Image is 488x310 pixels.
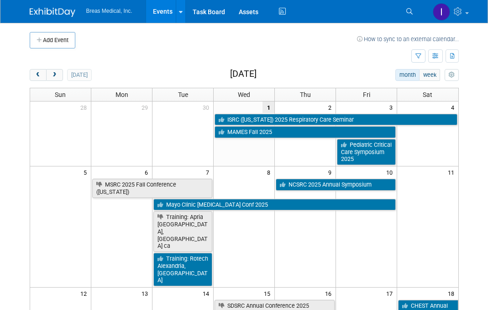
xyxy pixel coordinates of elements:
span: Breas Medical, Inc. [86,8,132,14]
a: Training: Apria [GEOGRAPHIC_DATA], [GEOGRAPHIC_DATA] ca [153,211,212,252]
span: 30 [202,102,213,113]
span: 15 [263,288,274,299]
a: ISRC ([US_STATE]) 2025 Respiratory Care Seminar [215,114,457,126]
span: 5 [83,166,91,178]
span: Fri [363,91,370,98]
span: 12 [79,288,91,299]
span: 3 [388,102,397,113]
a: NCSRC 2025 Annual Symposium [276,179,396,191]
span: Wed [238,91,250,98]
button: myCustomButton [445,69,458,81]
a: Mayo Clinic [MEDICAL_DATA] Conf 2025 [153,199,396,211]
img: Inga Dolezar [433,3,450,21]
span: 13 [141,288,152,299]
h2: [DATE] [230,69,257,79]
span: 6 [144,166,152,178]
span: 17 [385,288,397,299]
img: ExhibitDay [30,8,75,17]
span: Mon [115,91,128,98]
span: Tue [178,91,188,98]
a: MSRC 2025 Fall Conference ([US_STATE]) [92,179,212,198]
span: 9 [327,166,336,178]
a: Pediatric Critical Care Symposium 2025 [337,139,396,165]
button: next [46,69,63,81]
button: Add Event [30,32,75,48]
button: prev [30,69,47,81]
span: 18 [447,288,458,299]
span: Sun [55,91,66,98]
i: Personalize Calendar [449,72,455,78]
span: 16 [324,288,336,299]
span: 8 [266,166,274,178]
button: week [419,69,440,81]
a: MAMES Fall 2025 [215,126,396,138]
span: 29 [141,102,152,113]
span: 1 [262,102,274,113]
span: 28 [79,102,91,113]
span: Sat [423,91,432,98]
span: 10 [385,166,397,178]
span: 7 [205,166,213,178]
span: 14 [202,288,213,299]
a: How to sync to an external calendar... [357,36,459,43]
span: Thu [300,91,311,98]
button: month [395,69,420,81]
a: Training: Rotech Alexandria, [GEOGRAPHIC_DATA] [153,253,212,286]
span: 2 [327,102,336,113]
button: [DATE] [67,69,91,81]
span: 11 [447,166,458,178]
span: 4 [450,102,458,113]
